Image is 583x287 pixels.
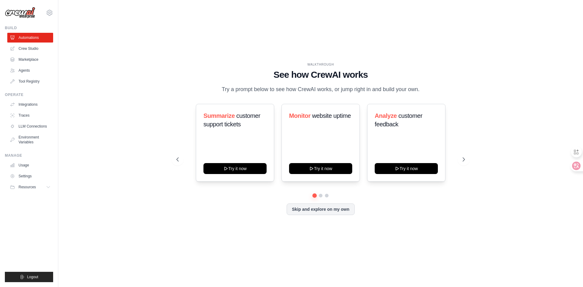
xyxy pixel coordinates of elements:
div: Manage [5,153,53,158]
span: Analyze [375,112,397,119]
h1: See how CrewAI works [176,69,465,80]
span: customer feedback [375,112,422,128]
a: Environment Variables [7,132,53,147]
a: Traces [7,111,53,120]
div: WALKTHROUGH [176,62,465,67]
a: Marketplace [7,55,53,64]
button: Resources [7,182,53,192]
button: Try it now [289,163,352,174]
img: Logo [5,7,35,19]
span: Summarize [203,112,235,119]
a: Crew Studio [7,44,53,53]
span: customer support tickets [203,112,260,128]
div: Operate [5,92,53,97]
a: Tool Registry [7,77,53,86]
span: website uptime [312,112,351,119]
button: Skip and explore on my own [287,203,354,215]
iframe: Chat Widget [553,258,583,287]
a: Automations [7,33,53,43]
p: Try a prompt below to see how CrewAI works, or jump right in and build your own. [219,85,423,94]
a: Usage [7,160,53,170]
a: LLM Connections [7,121,53,131]
button: Logout [5,272,53,282]
a: Integrations [7,100,53,109]
span: Resources [19,185,36,190]
button: Try it now [203,163,267,174]
button: Try it now [375,163,438,174]
span: Monitor [289,112,311,119]
div: Build [5,26,53,30]
a: Settings [7,171,53,181]
span: Logout [27,275,38,279]
a: Agents [7,66,53,75]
